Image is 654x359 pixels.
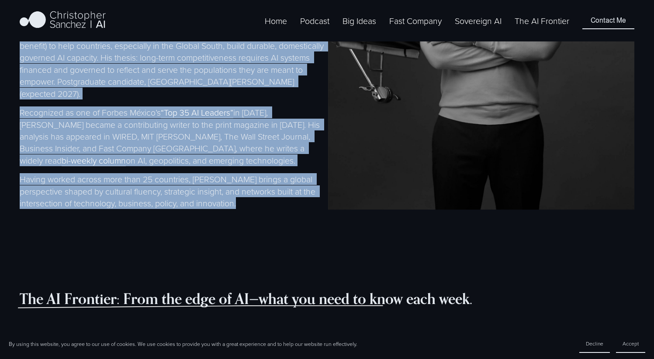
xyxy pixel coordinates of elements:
[389,14,442,27] a: folder dropdown
[455,14,502,27] a: Sovereign AI
[300,14,329,27] a: Podcast
[582,12,634,29] a: Contact Me
[343,15,376,27] span: Big Ideas
[515,14,569,27] a: The AI Frontier
[579,335,610,353] button: Decline
[389,15,442,27] span: Fast Company
[9,340,357,348] p: By using this website, you agree to our use of cookies. We use cookies to provide you with a grea...
[616,335,645,353] button: Accept
[343,14,376,27] a: folder dropdown
[20,173,326,209] p: Having worked across more than 25 countries, [PERSON_NAME] brings a global perspective shaped by ...
[20,10,106,31] img: Christopher Sanchez | AI
[20,106,326,166] p: Recognized as one of Forbes México’s in [DATE], [PERSON_NAME] became a contributing writer to the...
[20,290,472,308] strong: The AI Frontier: From the edge of AI—what you need to know each week.
[586,340,603,347] span: Decline
[623,340,639,347] span: Accept
[161,106,233,118] a: “Top 35 AI Leaders”
[265,14,287,27] a: Home
[62,154,126,166] a: bi-weekly column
